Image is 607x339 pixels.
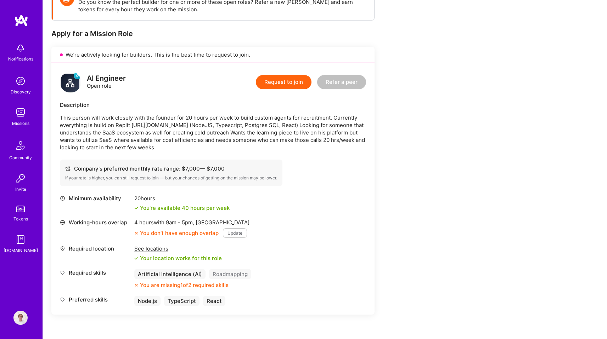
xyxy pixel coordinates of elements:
div: You are missing 1 of 2 required skills [140,281,229,289]
img: teamwork [13,105,28,120]
i: icon Cash [65,166,71,171]
div: If your rate is higher, you can still request to join — but your chances of getting on the missio... [65,175,277,181]
img: Community [12,137,29,154]
div: TypeScript [164,296,199,306]
div: Your location works for this role [134,254,222,262]
img: Invite [13,171,28,185]
div: Preferred skills [60,296,131,303]
i: icon CloseOrange [134,231,139,235]
div: Required location [60,245,131,252]
span: 9am - 5pm , [164,219,196,226]
img: User Avatar [13,311,28,325]
div: Required skills [60,269,131,276]
div: Description [60,101,366,109]
div: Notifications [8,55,33,63]
div: Working-hours overlap [60,219,131,226]
div: AI Engineer [87,75,126,82]
div: Missions [12,120,29,127]
img: tokens [16,206,25,212]
button: Request to join [256,75,311,89]
p: This person will work closely with the founder for 20 hours per week to build custom agents for r... [60,114,366,151]
div: 20 hours [134,195,230,202]
i: icon World [60,220,65,225]
div: We’re actively looking for builders. This is the best time to request to join. [51,47,375,63]
button: Refer a peer [317,75,366,89]
div: [DOMAIN_NAME] [4,247,38,254]
div: Roadmapping [209,269,251,279]
i: icon Location [60,246,65,251]
i: icon Check [134,256,139,260]
img: bell [13,41,28,55]
i: icon Check [134,206,139,210]
div: Discovery [11,88,31,96]
div: Apply for a Mission Role [51,29,375,38]
div: See locations [134,245,222,252]
div: You don’t have enough overlap [134,229,219,237]
i: icon Tag [60,270,65,275]
div: Minimum availability [60,195,131,202]
a: User Avatar [12,311,29,325]
div: React [203,296,225,306]
div: Community [9,154,32,161]
div: Tokens [13,215,28,223]
i: icon CloseOrange [134,283,139,287]
div: Node.js [134,296,161,306]
div: You're available 40 hours per week [134,204,230,212]
img: discovery [13,74,28,88]
button: Update [223,228,247,238]
div: Company's preferred monthly rate range: $ 7,000 — $ 7,000 [65,165,277,172]
div: Artificial Intelligence (AI) [134,269,206,279]
div: 4 hours with [GEOGRAPHIC_DATA] [134,219,249,226]
i: icon Clock [60,196,65,201]
i: icon Tag [60,297,65,302]
img: guide book [13,232,28,247]
div: Invite [15,185,26,193]
div: Open role [87,75,126,90]
img: logo [14,14,28,27]
img: logo [60,71,81,93]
